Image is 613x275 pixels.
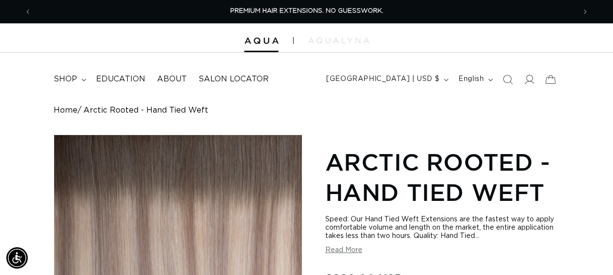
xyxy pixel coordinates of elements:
[54,74,77,84] span: shop
[325,246,362,255] button: Read More
[151,68,193,90] a: About
[48,68,90,90] summary: shop
[198,74,269,84] span: Salon Locator
[244,38,278,44] img: Aqua Hair Extensions
[17,2,39,21] button: Previous announcement
[458,74,484,84] span: English
[6,247,28,269] div: Accessibility Menu
[320,70,453,89] button: [GEOGRAPHIC_DATA] | USD $
[453,70,497,89] button: English
[574,2,596,21] button: Next announcement
[564,228,613,275] iframe: Chat Widget
[83,106,208,115] span: Arctic Rooted - Hand Tied Weft
[54,106,560,115] nav: breadcrumbs
[90,68,151,90] a: Education
[193,68,275,90] a: Salon Locator
[326,74,439,84] span: [GEOGRAPHIC_DATA] | USD $
[497,69,518,90] summary: Search
[54,106,78,115] a: Home
[325,147,560,208] h1: Arctic Rooted - Hand Tied Weft
[325,216,560,240] div: Speed: Our Hand Tied Weft Extensions are the fastest way to apply comfortable volume and length o...
[96,74,145,84] span: Education
[230,8,383,14] span: PREMIUM HAIR EXTENSIONS. NO GUESSWORK.
[308,38,369,43] img: aqualyna.com
[157,74,187,84] span: About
